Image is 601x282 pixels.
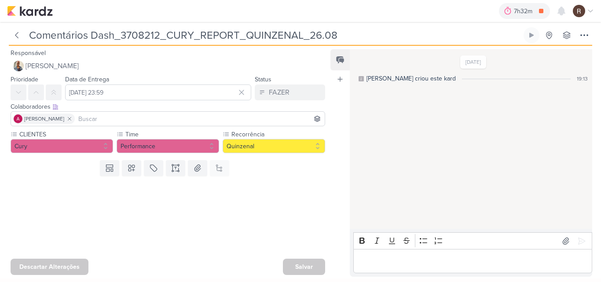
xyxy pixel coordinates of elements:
button: Quinzenal [223,139,325,153]
div: Colaboradores [11,102,325,111]
label: Recorrência [231,130,325,139]
button: [PERSON_NAME] [11,58,325,74]
label: CLIENTES [18,130,113,139]
img: Iara Santos [13,61,24,71]
span: [PERSON_NAME] [26,61,79,71]
button: Cury [11,139,113,153]
label: Time [125,130,219,139]
button: FAZER [255,84,325,100]
img: kardz.app [7,6,53,16]
img: Rafael Dornelles [573,5,585,17]
img: Alessandra Gomes [14,114,22,123]
label: Prioridade [11,76,38,83]
input: Kard Sem Título [26,27,522,43]
label: Responsável [11,49,46,57]
span: [PERSON_NAME] [24,115,64,123]
div: [PERSON_NAME] criou este kard [366,74,456,83]
div: FAZER [269,87,290,98]
div: 7h32m [514,7,535,16]
input: Buscar [77,114,323,124]
div: Editor editing area: main [353,249,592,273]
button: Performance [117,139,219,153]
div: Editor toolbar [353,232,592,249]
label: Status [255,76,271,83]
label: Data de Entrega [65,76,109,83]
div: Ligar relógio [528,32,535,39]
input: Select a date [65,84,251,100]
div: 19:13 [577,75,588,83]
